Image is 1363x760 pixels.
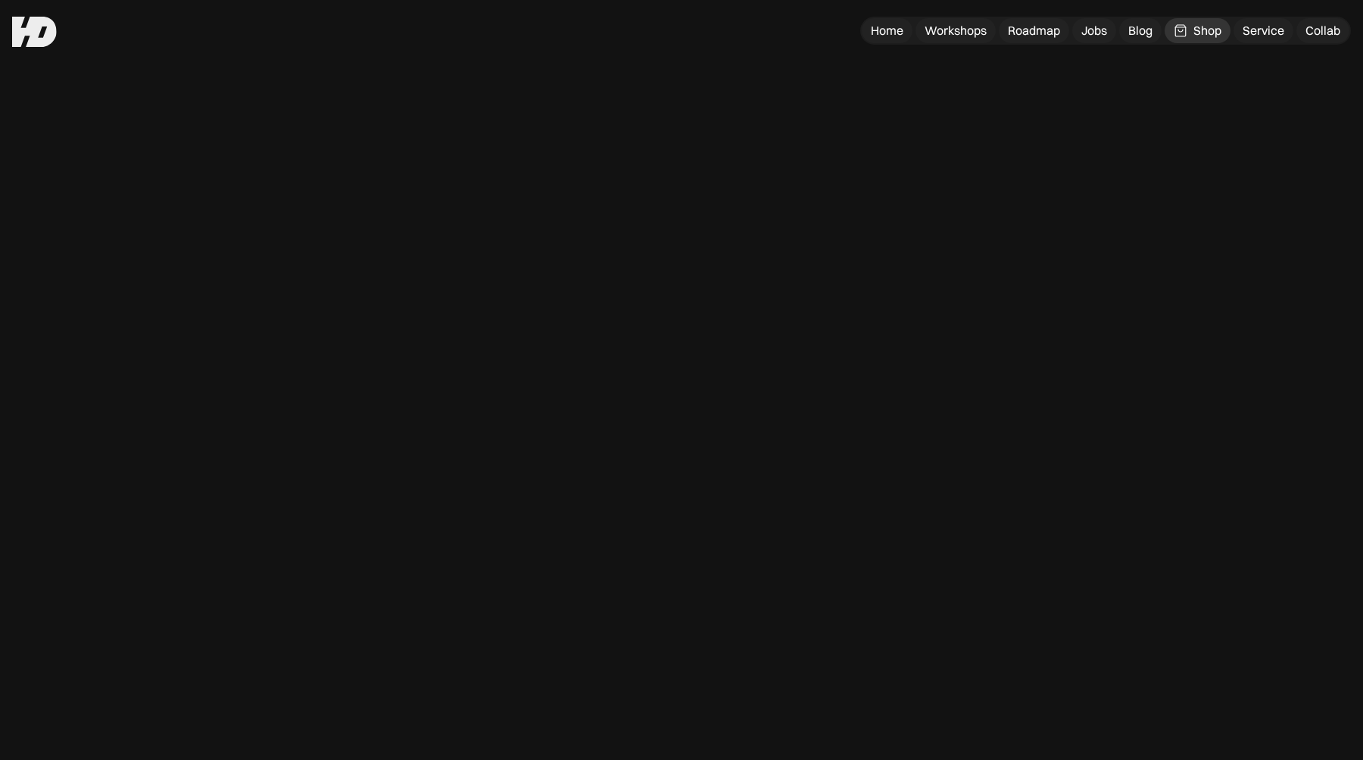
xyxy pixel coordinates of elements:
[999,18,1069,43] a: Roadmap
[1081,23,1107,39] div: Jobs
[871,23,903,39] div: Home
[1119,18,1162,43] a: Blog
[1296,18,1349,43] a: Collab
[925,23,987,39] div: Workshops
[1008,23,1060,39] div: Roadmap
[1165,18,1230,43] a: Shop
[915,18,996,43] a: Workshops
[1128,23,1152,39] div: Blog
[1305,23,1340,39] div: Collab
[1193,23,1221,39] div: Shop
[1234,18,1293,43] a: Service
[1243,23,1284,39] div: Service
[1072,18,1116,43] a: Jobs
[862,18,912,43] a: Home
